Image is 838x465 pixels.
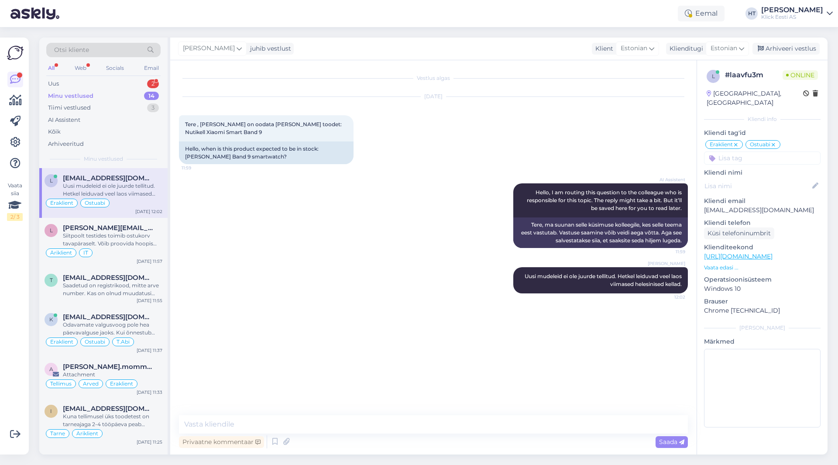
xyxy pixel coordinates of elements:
span: Ostuabi [85,339,105,344]
span: Eraklient [110,381,133,386]
span: [PERSON_NAME] [183,44,235,53]
div: Email [142,62,161,74]
div: 2 / 3 [7,213,23,221]
span: Ostuabi [85,200,105,206]
a: [PERSON_NAME]Klick Eesti AS [761,7,833,21]
div: Tiimi vestlused [48,103,91,112]
span: Eraklient [710,142,733,147]
div: Klick Eesti AS [761,14,823,21]
span: Uusi mudeleid ei ole juurde tellitud. Hetkel leiduvad veel laos viimased helesinised kellad. [525,273,683,287]
div: 2 [147,79,159,88]
span: Äriklient [50,250,72,255]
span: t [50,277,53,283]
div: juhib vestlust [247,44,291,53]
div: Arhiveeri vestlus [752,43,820,55]
div: 14 [144,92,159,100]
span: Arved [83,381,99,386]
div: AI Assistent [48,116,80,124]
span: Otsi kliente [54,45,89,55]
div: Kõik [48,127,61,136]
p: Kliendi tag'id [704,128,821,138]
input: Lisa nimi [704,181,811,191]
span: indrek.k@protonmail.ch [63,405,154,413]
span: Tellimus [50,381,72,386]
div: Hello, when is this product expected to be in stock: [PERSON_NAME] Band 9 smartwatch? [179,141,354,164]
div: Vaata siia [7,182,23,221]
div: Eemal [678,6,725,21]
img: Askly Logo [7,45,24,61]
div: Siitpoolt testides toimib ostukorv tavapäraselt. Võib proovida hoopis [DOMAIN_NAME] küpsised brau... [63,232,162,248]
input: Lisa tag [704,152,821,165]
div: Klienditugi [666,44,703,53]
p: Kliendi telefon [704,218,821,227]
div: [DATE] 11:25 [137,439,162,445]
div: Attachment [63,371,162,379]
p: Kliendi email [704,196,821,206]
span: lauri@kahur.ee [63,224,154,232]
span: 11:59 [182,165,214,171]
div: Socials [104,62,126,74]
p: [EMAIL_ADDRESS][DOMAIN_NAME] [704,206,821,215]
span: kaisa.suurkuusk@gmail.com [63,313,154,321]
span: Eraklient [50,339,73,344]
span: Tere , [PERSON_NAME] on oodata [PERSON_NAME] toodet: Nutikell Xiaomi Smart Band 9 [185,121,343,135]
span: AI Assistent [653,176,685,183]
div: [DATE] 11:57 [137,258,162,265]
span: taurivalge@gmail.com [63,274,154,282]
div: Web [73,62,88,74]
span: Ostuabi [750,142,770,147]
div: Kliendi info [704,115,821,123]
div: [DATE] 11:37 [137,347,162,354]
p: Märkmed [704,337,821,346]
div: [PERSON_NAME] [761,7,823,14]
span: T.Abi [117,339,130,344]
span: a [49,366,53,372]
div: [DATE] 11:33 [137,389,162,396]
div: Odavamate valgusvoog pole hea päevavalguse jaoks. Kui õnnestub tuba hämardada mingil määral, siis... [63,321,162,337]
div: [DATE] [179,93,688,100]
div: Uusi mudeleid ei ole juurde tellitud. Hetkel leiduvad veel laos viimased helesinised kellad. [63,182,162,198]
span: Estonian [621,44,647,53]
div: Tere, ma suunan selle küsimuse kolleegile, kes selle teema eest vastutab. Vastuse saamine võib ve... [513,217,688,248]
p: Klienditeekond [704,243,821,252]
p: Brauser [704,297,821,306]
div: Kuna tellimusel üks toodetest on tarneajaga 2-4 tööpäeva peab ootama kuni see [PERSON_NAME] toime... [63,413,162,428]
span: 11:59 [653,248,685,255]
span: Saada [659,438,684,446]
span: l [50,227,53,234]
div: All [46,62,56,74]
a: [URL][DOMAIN_NAME] [704,252,773,260]
span: 12:02 [653,294,685,300]
div: Küsi telefoninumbrit [704,227,774,239]
span: i [50,408,52,414]
span: Eraklient [50,200,73,206]
span: l [712,73,715,79]
div: [PERSON_NAME] [704,324,821,332]
span: l [50,177,53,184]
span: Minu vestlused [84,155,123,163]
div: Klient [592,44,613,53]
p: Windows 10 [704,284,821,293]
span: liisaroosalu03@gmail.com [63,174,154,182]
div: # laavfu3m [725,70,783,80]
div: [GEOGRAPHIC_DATA], [GEOGRAPHIC_DATA] [707,89,803,107]
span: IT [83,250,88,255]
span: Online [783,70,818,80]
span: Hello, I am routing this question to the colleague who is responsible for this topic. The reply m... [527,189,683,211]
div: HT [745,7,758,20]
span: alexandre.mommeja via klienditugi@klick.ee [63,363,154,371]
div: Minu vestlused [48,92,93,100]
div: [DATE] 12:02 [135,208,162,215]
div: [DATE] 11:55 [137,297,162,304]
p: Chrome [TECHNICAL_ID] [704,306,821,315]
p: Operatsioonisüsteem [704,275,821,284]
div: Uus [48,79,59,88]
div: Vestlus algas [179,74,688,82]
p: Kliendi nimi [704,168,821,177]
div: Arhiveeritud [48,140,84,148]
span: k [49,316,53,323]
div: 3 [147,103,159,112]
p: Vaata edasi ... [704,264,821,272]
div: Privaatne kommentaar [179,436,264,448]
div: Saadetud on registrikood, mitte arve number. Kas on olnud muudatusi ketta vormingus või on ühenda... [63,282,162,297]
